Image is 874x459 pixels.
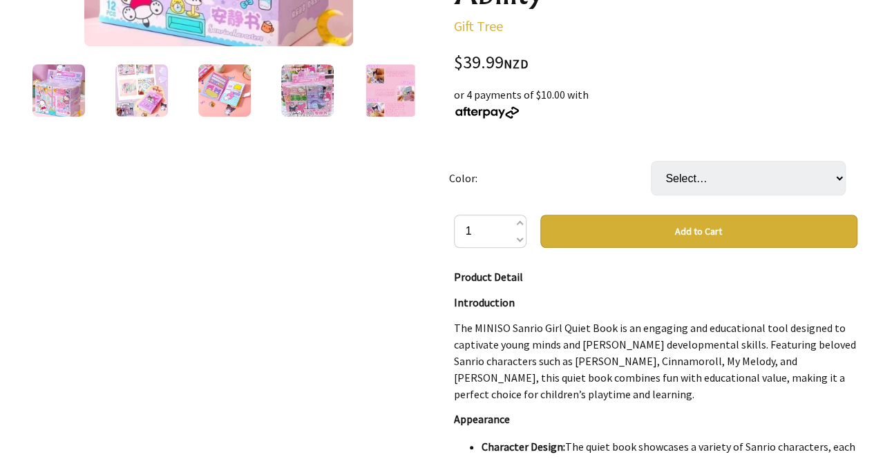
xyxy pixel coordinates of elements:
[449,141,651,215] td: Color:
[504,56,529,72] span: NZD
[454,54,857,72] div: $39.99
[482,440,565,453] strong: Character Design:
[454,86,857,119] div: or 4 payments of $10.00 with
[115,64,168,117] img: MINISO Sanrio Girl Quiet Book – Kuromi, Cinnamoroll, My Melody, and Pochacco DIY Material Childre...
[364,64,417,117] img: MINISO Sanrio Girl Quiet Book – Kuromi, Cinnamoroll, My Melody, and Pochacco DIY Material Childre...
[454,270,523,284] strong: Product Detail
[32,64,85,117] img: MINISO Sanrio Girl Quiet Book – Kuromi, Cinnamoroll, My Melody, and Pochacco DIY Material Childre...
[454,412,510,426] strong: Appearance
[454,17,503,35] a: Gift Tree
[198,64,251,117] img: MINISO Sanrio Girl Quiet Book – Kuromi, Cinnamoroll, My Melody, and Pochacco DIY Material Childre...
[454,106,520,119] img: Afterpay
[454,295,515,309] strong: Introduction
[281,64,334,117] img: MINISO Sanrio Girl Quiet Book – Kuromi, Cinnamoroll, My Melody, and Pochacco DIY Material Childre...
[454,320,857,402] p: The MINISO Sanrio Girl Quiet Book is an engaging and educational tool designed to captivate young...
[540,215,857,248] button: Add to Cart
